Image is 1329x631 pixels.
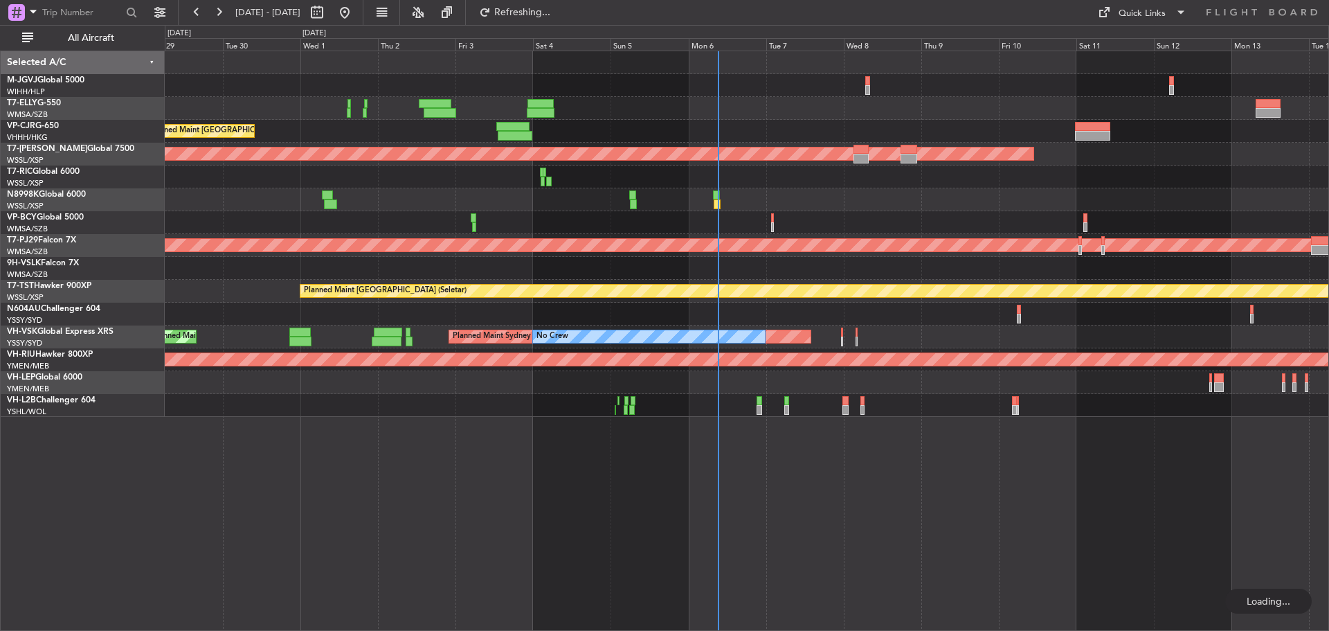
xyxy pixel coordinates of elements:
[7,259,79,267] a: 9H-VSLKFalcon 7X
[7,122,35,130] span: VP-CJR
[7,269,48,280] a: WMSA/SZB
[1076,38,1154,51] div: Sat 11
[7,132,48,143] a: VHHH/HKG
[7,282,34,290] span: T7-TST
[7,87,45,97] a: WIHH/HLP
[7,328,37,336] span: VH-VSK
[766,38,844,51] div: Tue 7
[223,38,300,51] div: Tue 30
[36,33,146,43] span: All Aircraft
[7,145,134,153] a: T7-[PERSON_NAME]Global 7500
[7,361,49,371] a: YMEN/MEB
[7,305,41,313] span: N604AU
[7,224,48,234] a: WMSA/SZB
[494,8,552,17] span: Refreshing...
[844,38,921,51] div: Wed 8
[7,99,61,107] a: T7-ELLYG-550
[168,28,191,39] div: [DATE]
[7,109,48,120] a: WMSA/SZB
[7,236,38,245] span: T7-PJ29
[7,315,42,326] a: YSSY/SYD
[7,305,100,313] a: N604AUChallenger 604
[378,38,455,51] div: Thu 2
[7,168,33,176] span: T7-RIC
[7,407,46,417] a: YSHL/WOL
[7,396,36,405] span: VH-L2B
[7,292,44,303] a: WSSL/XSP
[7,99,37,107] span: T7-ELLY
[1154,38,1231,51] div: Sun 12
[7,384,49,394] a: YMEN/MEB
[7,350,35,359] span: VH-RIU
[7,247,48,257] a: WMSA/SZB
[7,373,35,382] span: VH-LEP
[7,122,59,130] a: VP-CJRG-650
[42,2,122,23] input: Trip Number
[536,326,568,347] div: No Crew
[7,338,42,348] a: YSSY/SYD
[7,178,44,188] a: WSSL/XSP
[7,259,41,267] span: 9H-VSLK
[7,396,96,405] a: VH-L2BChallenger 604
[533,38,611,51] div: Sat 4
[611,38,688,51] div: Sun 5
[1119,7,1166,21] div: Quick Links
[7,350,93,359] a: VH-RIUHawker 800XP
[7,373,82,382] a: VH-LEPGlobal 6000
[304,281,467,301] div: Planned Maint [GEOGRAPHIC_DATA] (Seletar)
[7,213,37,222] span: VP-BCY
[7,201,44,211] a: WSSL/XSP
[453,326,613,347] div: Planned Maint Sydney ([PERSON_NAME] Intl)
[300,38,378,51] div: Wed 1
[7,328,114,336] a: VH-VSKGlobal Express XRS
[7,76,37,85] span: M-JGVJ
[7,76,84,85] a: M-JGVJGlobal 5000
[1225,589,1312,614] div: Loading...
[7,236,76,245] a: T7-PJ29Falcon 7X
[689,38,766,51] div: Mon 6
[302,28,326,39] div: [DATE]
[999,38,1076,51] div: Fri 10
[145,38,223,51] div: Mon 29
[7,145,87,153] span: T7-[PERSON_NAME]
[7,168,80,176] a: T7-RICGlobal 6000
[235,6,300,19] span: [DATE] - [DATE]
[1231,38,1309,51] div: Mon 13
[921,38,999,51] div: Thu 9
[1091,1,1193,24] button: Quick Links
[7,190,39,199] span: N8998K
[7,213,84,222] a: VP-BCYGlobal 5000
[455,38,533,51] div: Fri 3
[473,1,556,24] button: Refreshing...
[7,155,44,166] a: WSSL/XSP
[7,282,91,290] a: T7-TSTHawker 900XP
[15,27,150,49] button: All Aircraft
[7,190,86,199] a: N8998KGlobal 6000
